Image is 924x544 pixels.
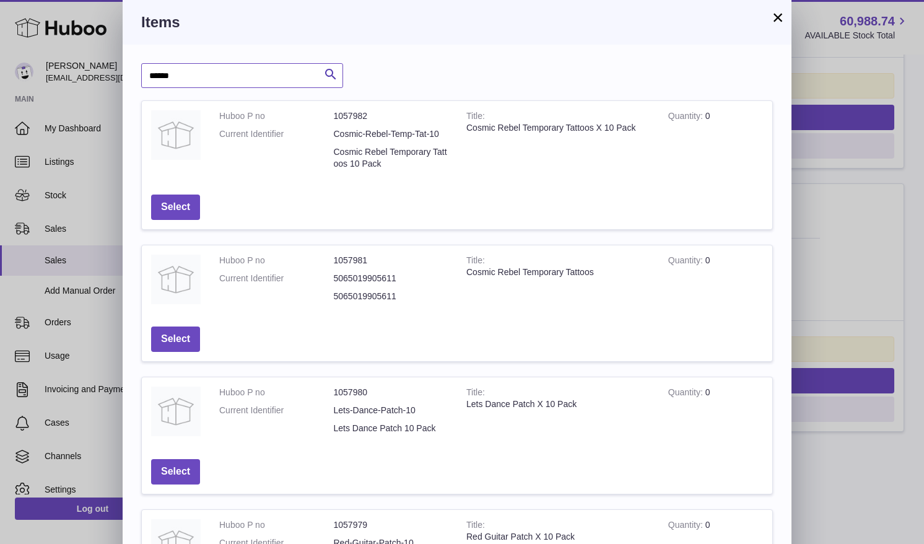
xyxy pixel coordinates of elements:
img: Cosmic Rebel Temporary Tattoos [151,255,201,304]
dd: Cosmic-Rebel-Temp-Tat-10 [334,128,448,140]
dd: Cosmic Rebel Temporary Tattoos 10 Pack [334,146,448,170]
strong: Quantity [668,520,705,533]
dd: 1057980 [334,387,448,398]
td: 0 [659,101,772,185]
h3: Items [141,12,773,32]
img: Cosmic Rebel Temporary Tattoos X 10 Pack [151,110,201,160]
strong: Title [466,520,485,533]
dt: Huboo P no [219,387,334,398]
button: Select [151,195,200,220]
td: 0 [659,377,772,450]
dt: Huboo P no [219,110,334,122]
strong: Quantity [668,387,705,400]
dd: 5065019905611 [334,291,448,302]
dd: Lets Dance Patch 10 Pack [334,423,448,434]
dd: Lets-Dance-Patch-10 [334,405,448,416]
dd: 1057979 [334,519,448,531]
dt: Current Identifier [219,128,334,140]
dt: Current Identifier [219,273,334,284]
div: Cosmic Rebel Temporary Tattoos X 10 Pack [466,122,650,134]
dd: 1057981 [334,255,448,266]
div: Lets Dance Patch X 10 Pack [466,398,650,410]
button: Select [151,459,200,485]
dd: 5065019905611 [334,273,448,284]
strong: Title [466,255,485,268]
dt: Huboo P no [219,255,334,266]
button: × [770,10,785,25]
strong: Quantity [668,111,705,124]
dd: 1057982 [334,110,448,122]
dt: Huboo P no [219,519,334,531]
dt: Current Identifier [219,405,334,416]
img: Lets Dance Patch X 10 Pack [151,387,201,436]
strong: Title [466,111,485,124]
strong: Title [466,387,485,400]
button: Select [151,327,200,352]
strong: Quantity [668,255,705,268]
div: Cosmic Rebel Temporary Tattoos [466,266,650,278]
div: Red Guitar Patch X 10 Pack [466,531,650,543]
td: 0 [659,245,772,318]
